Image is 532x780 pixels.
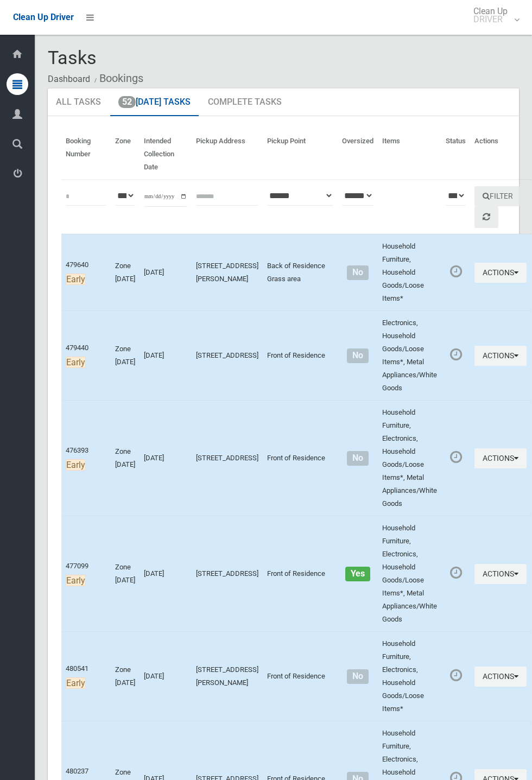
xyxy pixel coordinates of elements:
[192,516,263,632] td: [STREET_ADDRESS]
[378,234,441,311] td: Household Furniture, Household Goods/Loose Items*
[66,677,86,689] span: Early
[473,15,508,23] small: DRIVER
[111,234,140,311] td: Zone [DATE]
[342,672,373,681] h4: Normal sized
[470,129,531,180] th: Actions
[474,263,527,283] button: Actions
[474,667,527,687] button: Actions
[474,346,527,366] button: Actions
[48,74,90,84] a: Dashboard
[378,311,441,401] td: Electronics, Household Goods/Loose Items*, Metal Appliances/White Goods
[474,448,527,468] button: Actions
[140,632,192,721] td: [DATE]
[140,516,192,632] td: [DATE]
[342,569,373,579] h4: Oversized
[13,12,74,22] span: Clean Up Driver
[342,351,373,360] h4: Normal sized
[263,234,338,311] td: Back of Residence Grass area
[111,632,140,721] td: Zone [DATE]
[66,459,86,471] span: Early
[342,268,373,277] h4: Normal sized
[441,129,470,180] th: Status
[110,88,199,117] a: 52[DATE] Tasks
[378,632,441,721] td: Household Furniture, Electronics, Household Goods/Loose Items*
[66,357,86,368] span: Early
[450,668,462,682] i: Booking awaiting collection. Mark as collected or report issues to complete task.
[61,632,111,721] td: 480541
[192,129,263,180] th: Pickup Address
[140,234,192,311] td: [DATE]
[347,265,368,280] span: No
[263,401,338,516] td: Front of Residence
[450,450,462,464] i: Booking awaiting collection. Mark as collected or report issues to complete task.
[61,311,111,401] td: 479440
[450,566,462,580] i: Booking awaiting collection. Mark as collected or report issues to complete task.
[263,516,338,632] td: Front of Residence
[263,129,338,180] th: Pickup Point
[66,575,86,586] span: Early
[192,311,263,401] td: [STREET_ADDRESS]
[378,129,441,180] th: Items
[13,9,74,26] a: Clean Up Driver
[61,234,111,311] td: 479640
[140,401,192,516] td: [DATE]
[111,311,140,401] td: Zone [DATE]
[474,564,527,584] button: Actions
[61,401,111,516] td: 476393
[347,451,368,466] span: No
[450,264,462,278] i: Booking awaiting collection. Mark as collected or report issues to complete task.
[140,311,192,401] td: [DATE]
[263,311,338,401] td: Front of Residence
[192,632,263,721] td: [STREET_ADDRESS][PERSON_NAME]
[345,567,370,581] span: Yes
[48,47,97,68] span: Tasks
[192,234,263,311] td: [STREET_ADDRESS][PERSON_NAME]
[342,454,373,463] h4: Normal sized
[111,401,140,516] td: Zone [DATE]
[468,7,518,23] span: Clean Up
[347,348,368,363] span: No
[61,516,111,632] td: 477099
[200,88,290,117] a: Complete Tasks
[378,516,441,632] td: Household Furniture, Electronics, Household Goods/Loose Items*, Metal Appliances/White Goods
[474,186,521,206] button: Filter
[378,401,441,516] td: Household Furniture, Electronics, Household Goods/Loose Items*, Metal Appliances/White Goods
[111,129,140,180] th: Zone
[111,516,140,632] td: Zone [DATE]
[347,669,368,684] span: No
[450,347,462,362] i: Booking awaiting collection. Mark as collected or report issues to complete task.
[118,96,136,108] span: 52
[66,274,86,285] span: Early
[48,88,109,117] a: All Tasks
[140,129,192,180] th: Intended Collection Date
[61,129,111,180] th: Booking Number
[338,129,378,180] th: Oversized
[92,68,143,88] li: Bookings
[263,632,338,721] td: Front of Residence
[192,401,263,516] td: [STREET_ADDRESS]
